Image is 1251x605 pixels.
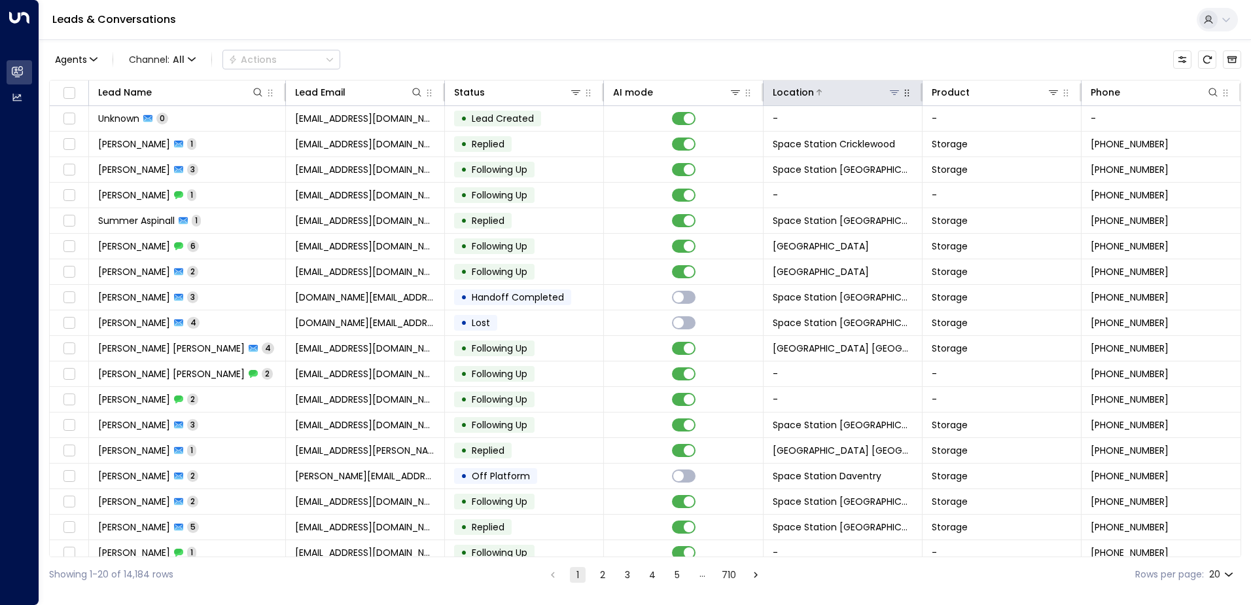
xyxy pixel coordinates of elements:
span: Barry Cleaver [98,469,170,483]
span: +447500047229 [1091,265,1169,278]
span: Storage [932,418,968,431]
div: • [461,261,467,283]
span: Following Up [472,393,527,406]
td: - [923,540,1082,565]
span: Toggle select row [61,162,77,178]
div: Actions [228,54,277,65]
td: - [923,183,1082,208]
span: 2 [187,394,198,405]
span: Artem Pavliuk [98,163,170,176]
div: AI mode [613,84,653,100]
label: Rows per page: [1135,568,1204,581]
span: Ann Jo [98,342,245,355]
button: Go to page 5 [669,567,685,583]
span: 2 [187,470,198,481]
span: Space Station Daventry [773,469,881,483]
span: Storage [932,291,968,304]
button: Go to page 4 [644,567,660,583]
span: 0 [156,113,168,124]
div: • [461,439,467,462]
span: +447925484523 [1091,495,1169,508]
span: Toggle select row [61,289,77,306]
div: Button group with a nested menu [222,50,340,69]
span: Space Station Doncaster [773,214,913,227]
span: 1 [187,445,196,456]
span: Toggle select row [61,519,77,536]
span: 3 [187,164,198,175]
span: paulfreeman1023@gmail.com [295,393,435,406]
span: Toggle select all [61,85,77,101]
span: pavartemm@gmail.com [295,189,435,202]
span: Storage [932,444,968,457]
div: Showing 1-20 of 14,184 rows [49,568,173,581]
span: 1 [187,138,196,149]
td: - [923,361,1082,386]
div: Product [932,84,970,100]
div: 20 [1209,565,1236,584]
span: Matthew Prime [98,316,170,329]
span: Storage [932,265,968,278]
span: Off Platform [472,469,530,483]
span: Space Station Shrewsbury [773,444,913,457]
span: Summer Aspinall [98,214,175,227]
span: Space Station Shrewsbury [773,342,913,355]
span: Toggle select row [61,417,77,433]
span: jacqui.b.bell@gmail.com [295,444,435,457]
td: - [923,387,1082,412]
span: +447441347430 [1091,291,1169,304]
span: summeraspinall08@mail.com [295,214,435,227]
span: +447925484523 [1091,546,1169,559]
td: - [764,183,923,208]
span: 5 [187,521,199,532]
div: • [461,158,467,181]
button: Customize [1173,50,1191,69]
span: 3 [187,291,198,302]
span: Paul Morgan [98,393,170,406]
span: Toggle select row [61,494,77,510]
div: Lead Email [295,84,423,100]
span: Toggle select row [61,392,77,408]
div: Phone [1091,84,1120,100]
button: Go to page 3 [620,567,635,583]
span: Storage [932,521,968,534]
span: lifestylemedicinelover@gmail.com [295,342,435,355]
span: Replied [472,137,504,151]
span: Space Station Swiss Cottage [773,495,913,508]
span: Storage [932,214,968,227]
span: matt.prime@gmail.com [295,291,435,304]
span: Mark James [98,521,170,534]
div: • [461,235,467,257]
div: • [461,337,467,359]
span: Following Up [472,189,527,202]
span: Toggle select row [61,187,77,204]
span: Toggle select row [61,213,77,229]
span: Toggle select row [61,315,77,331]
span: Jacqui Bell [98,444,170,457]
span: +447983437409 [1091,469,1169,483]
span: +447754682073 [1091,393,1169,406]
button: page 1 [570,567,586,583]
span: Toggle select row [61,340,77,357]
span: Lost [472,316,490,329]
span: 1 [192,215,201,226]
span: Refresh [1198,50,1216,69]
span: Agents [55,55,87,64]
span: markwilljames@hotmail.co.uk [295,495,435,508]
button: Agents [49,50,102,69]
span: +447500047229 [1091,240,1169,253]
span: +447597614336 [1091,367,1169,380]
div: • [461,414,467,436]
span: reidosreis@live.com.pt [295,240,435,253]
span: Unknown [98,112,139,125]
div: Status [454,84,582,100]
div: Phone [1091,84,1220,100]
button: Go to page 2 [595,567,610,583]
span: 2 [187,266,198,277]
button: Go to next page [748,567,764,583]
span: +447493893737 [1091,163,1169,176]
a: Leads & Conversations [52,12,176,27]
span: Toggle select row [61,443,77,459]
div: Product [932,84,1060,100]
span: +447597614336 [1091,342,1169,355]
span: Space Station Cricklewood [773,137,895,151]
